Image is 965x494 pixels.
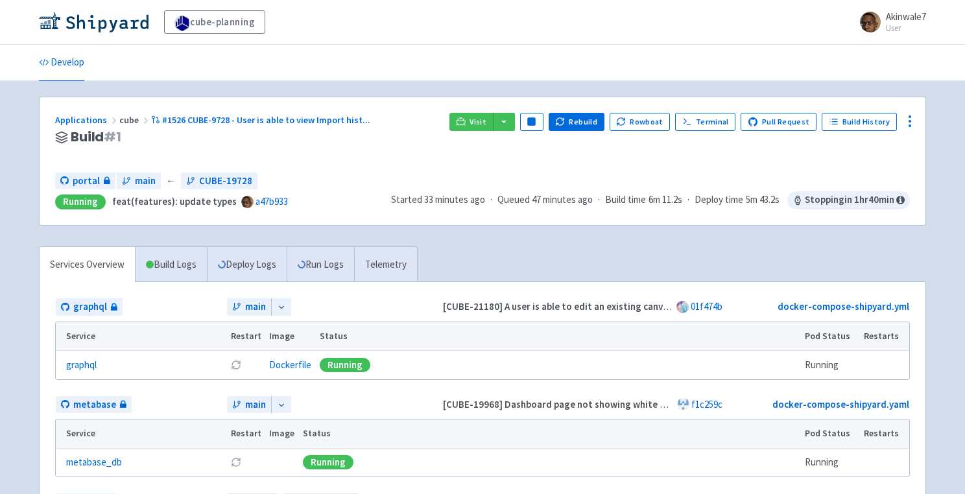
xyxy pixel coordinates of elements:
[227,396,271,414] a: main
[772,398,909,410] a: docker-compose-shipyard.yaml
[73,300,107,314] span: graphql
[886,10,926,23] span: Akinwale7
[801,419,860,448] th: Pod Status
[40,247,135,283] a: Services Overview
[801,351,860,379] td: Running
[675,113,735,131] a: Terminal
[520,113,543,131] button: Pause
[55,194,106,209] div: Running
[449,113,494,131] a: Visit
[886,24,926,32] small: User
[691,300,722,312] a: 01f474b
[117,172,161,190] a: main
[135,174,156,189] span: main
[265,419,299,448] th: Image
[151,114,372,126] a: #1526 CUBE-9728 - User is able to view Import hist...
[162,114,370,126] span: #1526 CUBE-9728 - User is able to view Import hist ...
[303,455,353,469] div: Running
[226,322,265,351] th: Restart
[226,419,265,448] th: Restart
[166,174,176,189] span: ←
[470,117,486,127] span: Visit
[391,193,485,206] span: Started
[104,128,121,146] span: # 1
[39,45,84,81] a: Develop
[299,419,801,448] th: Status
[822,113,897,131] a: Build History
[801,448,860,476] td: Running
[532,193,593,206] time: 47 minutes ago
[741,113,816,131] a: Pull Request
[852,12,926,32] a: Akinwale7 User
[497,193,593,206] span: Queued
[66,455,122,470] a: metabase_db
[320,358,370,372] div: Running
[649,193,682,207] span: 6m 11.2s
[695,193,743,207] span: Deploy time
[164,10,265,34] a: cube-planning
[787,191,910,209] span: Stopping in 1 hr 40 min
[610,113,671,131] button: Rowboat
[424,193,485,206] time: 33 minutes ago
[391,191,910,209] div: · · ·
[56,322,226,351] th: Service
[199,174,252,189] span: CUBE-19728
[39,12,149,32] img: Shipyard logo
[55,114,119,126] a: Applications
[207,247,287,283] a: Deploy Logs
[227,298,271,316] a: main
[316,322,801,351] th: Status
[443,300,702,312] strong: [CUBE-21180] A user is able to edit an existing canvas (#370)
[860,419,909,448] th: Restarts
[73,174,100,189] span: portal
[605,193,646,207] span: Build time
[231,457,241,467] button: Restart pod
[112,195,237,207] strong: feat(features): update types
[256,195,288,207] a: a47b933
[181,172,257,190] a: CUBE-19728
[71,130,121,145] span: Build
[66,358,97,373] a: graphql
[73,397,116,412] span: metabase
[119,114,151,126] span: cube
[443,398,736,410] strong: [CUBE-19968] Dashboard page not showing white background (#83)
[549,113,604,131] button: Rebuild
[269,359,311,371] a: Dockerfile
[245,397,266,412] span: main
[691,398,722,410] a: f1c259c
[136,247,207,283] a: Build Logs
[860,322,909,351] th: Restarts
[265,322,316,351] th: Image
[231,360,241,370] button: Restart pod
[56,298,123,316] a: graphql
[778,300,909,312] a: docker-compose-shipyard.yml
[746,193,780,207] span: 5m 43.2s
[56,396,132,414] a: metabase
[245,300,266,314] span: main
[287,247,354,283] a: Run Logs
[56,419,226,448] th: Service
[354,247,417,283] a: Telemetry
[801,322,860,351] th: Pod Status
[55,172,115,190] a: portal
